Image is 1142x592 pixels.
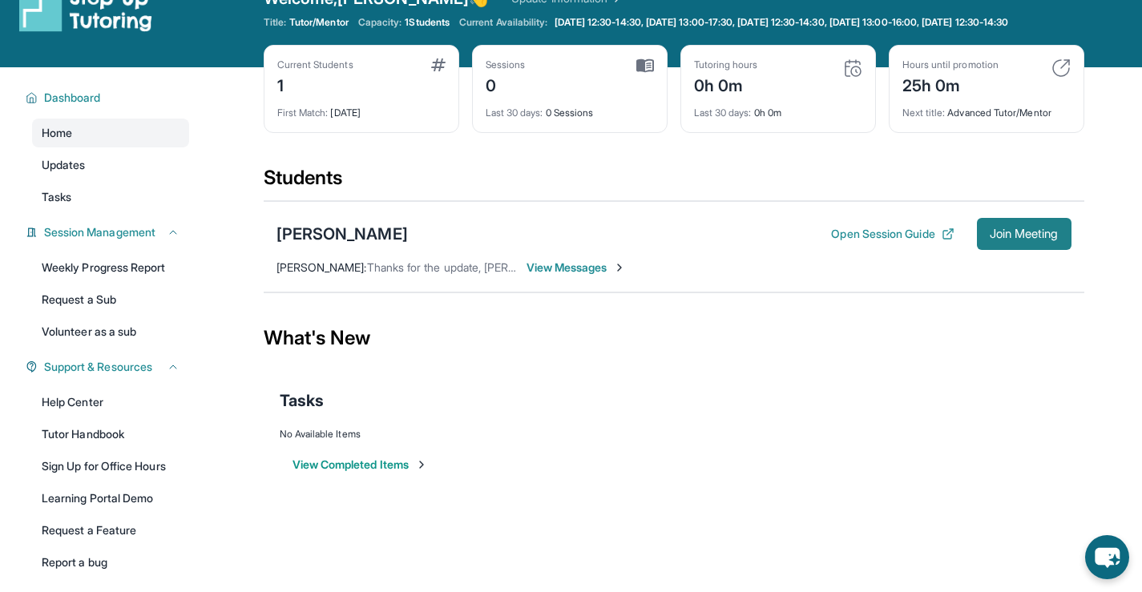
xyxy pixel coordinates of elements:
div: 0h 0m [694,71,758,97]
div: [PERSON_NAME] [276,223,408,245]
span: Updates [42,157,86,173]
button: Support & Resources [38,359,180,375]
a: Home [32,119,189,147]
a: Tasks [32,183,189,211]
button: View Completed Items [293,457,428,473]
span: First Match : [277,107,329,119]
a: [DATE] 12:30-14:30, [DATE] 13:00-17:30, [DATE] 12:30-14:30, [DATE] 13:00-16:00, [DATE] 12:30-14:30 [551,16,1012,29]
a: Learning Portal Demo [32,484,189,513]
span: Join Meeting [990,229,1059,239]
div: Tutoring hours [694,58,758,71]
span: Current Availability: [459,16,547,29]
div: 25h 0m [902,71,999,97]
button: Join Meeting [977,218,1071,250]
div: No Available Items [280,428,1068,441]
span: Support & Resources [44,359,152,375]
a: Request a Feature [32,516,189,545]
div: Students [264,165,1084,200]
a: Sign Up for Office Hours [32,452,189,481]
div: Sessions [486,58,526,71]
a: Tutor Handbook [32,420,189,449]
div: 0 [486,71,526,97]
button: chat-button [1085,535,1129,579]
span: Tutor/Mentor [289,16,349,29]
span: Tasks [42,189,71,205]
a: Weekly Progress Report [32,253,189,282]
span: Title: [264,16,286,29]
span: Dashboard [44,90,101,106]
button: Dashboard [38,90,180,106]
span: Next title : [902,107,946,119]
button: Session Management [38,224,180,240]
span: Capacity: [358,16,402,29]
div: [DATE] [277,97,446,119]
span: View Messages [527,260,627,276]
span: Session Management [44,224,155,240]
a: Updates [32,151,189,179]
div: 0 Sessions [486,97,654,119]
span: Tasks [280,389,324,412]
a: Report a bug [32,548,189,577]
span: 1 Students [405,16,450,29]
div: 1 [277,71,353,97]
img: card [1051,58,1071,78]
img: card [843,58,862,78]
span: Last 30 days : [694,107,752,119]
span: [DATE] 12:30-14:30, [DATE] 13:00-17:30, [DATE] 12:30-14:30, [DATE] 13:00-16:00, [DATE] 12:30-14:30 [555,16,1009,29]
div: Hours until promotion [902,58,999,71]
a: Volunteer as a sub [32,317,189,346]
span: Home [42,125,72,141]
span: Last 30 days : [486,107,543,119]
img: Chevron-Right [613,261,626,274]
div: 0h 0m [694,97,862,119]
a: Help Center [32,388,189,417]
div: Current Students [277,58,353,71]
img: card [431,58,446,71]
span: [PERSON_NAME] : [276,260,367,274]
button: Open Session Guide [831,226,954,242]
div: What's New [264,303,1084,373]
img: card [636,58,654,73]
div: Advanced Tutor/Mentor [902,97,1071,119]
a: Request a Sub [32,285,189,314]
